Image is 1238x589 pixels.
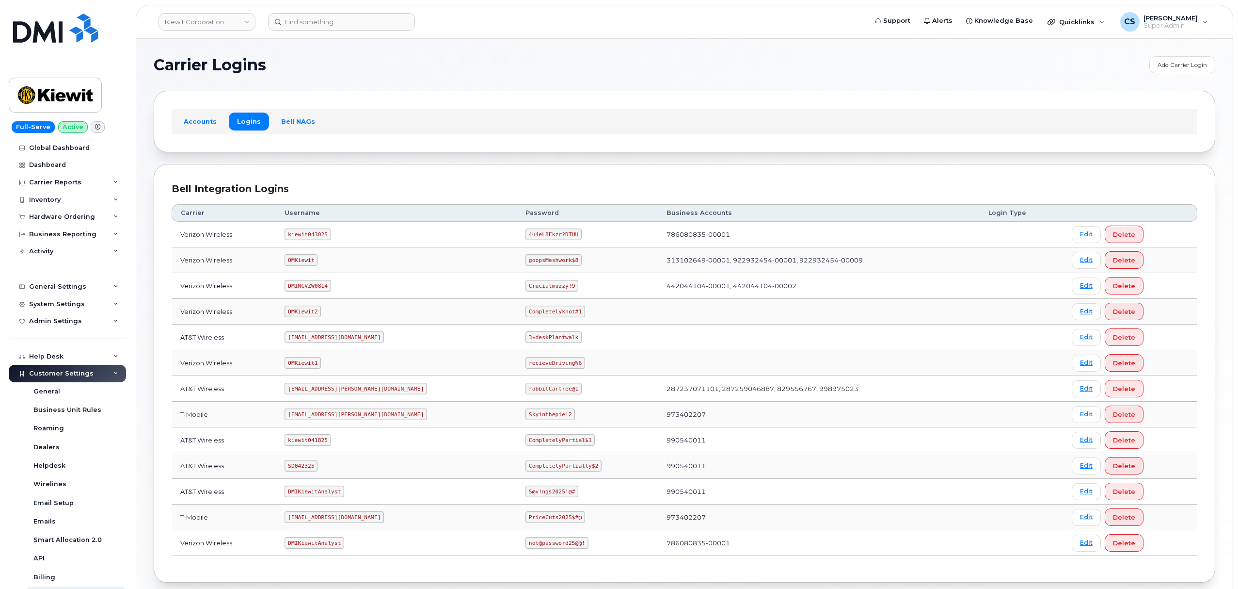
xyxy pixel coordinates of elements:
button: Delete [1105,406,1143,423]
td: 786080835-00001 [658,222,980,247]
td: AT&T Wireless [172,427,276,453]
span: Delete [1113,230,1135,239]
td: 990540011 [658,479,980,505]
td: 442044104-00001, 442044104-00002 [658,273,980,299]
td: 786080835-00001 [658,530,980,556]
td: Verizon Wireless [172,247,276,273]
span: Delete [1113,487,1135,496]
td: 973402207 [658,505,980,530]
th: Login Type [980,204,1063,222]
a: Edit [1072,329,1101,346]
code: [EMAIL_ADDRESS][DOMAIN_NAME] [285,331,384,343]
code: OMKiewit [285,254,317,266]
td: T-Mobile [172,505,276,530]
a: Edit [1072,226,1101,243]
th: Business Accounts [658,204,980,222]
code: kiewit043025 [285,229,331,240]
code: DMIKiewitAnalyst [285,486,344,497]
div: Bell Integration Logins [172,182,1197,196]
code: rabbitCartree@1 [525,383,582,394]
span: Delete [1113,410,1135,419]
a: Edit [1072,458,1101,474]
a: Edit [1072,535,1101,552]
code: DMIKiewitAnalyst [285,537,344,549]
code: CompletelyPartial$1 [525,434,595,446]
span: Delete [1113,513,1135,522]
span: Carrier Logins [154,58,266,72]
button: Delete [1105,303,1143,320]
td: AT&T Wireless [172,453,276,479]
code: goopsMeshwork$8 [525,254,582,266]
a: Add Carrier Login [1149,56,1215,73]
code: SD042325 [285,460,317,472]
code: [EMAIL_ADDRESS][PERSON_NAME][DOMAIN_NAME] [285,383,427,394]
button: Delete [1105,457,1143,474]
span: Delete [1113,359,1135,368]
span: Delete [1113,384,1135,393]
code: [EMAIL_ADDRESS][PERSON_NAME][DOMAIN_NAME] [285,409,427,420]
code: CompletelyPartially$2 [525,460,602,472]
code: [EMAIL_ADDRESS][DOMAIN_NAME] [285,511,384,523]
code: not@password25@@! [525,537,588,549]
code: recieveDriving%6 [525,357,585,369]
a: Edit [1072,278,1101,294]
a: Bell NAGs [273,113,323,130]
button: Delete [1105,380,1143,397]
td: Verizon Wireless [172,222,276,247]
button: Delete [1105,354,1143,372]
code: PriceCuts2025$#@ [525,511,585,523]
td: T-Mobile [172,402,276,427]
button: Delete [1105,534,1143,552]
th: Password [517,204,658,222]
a: Logins [229,113,269,130]
span: Delete [1113,256,1135,265]
code: Completelyknot#1 [525,306,585,317]
span: Delete [1113,539,1135,548]
td: Verizon Wireless [172,299,276,325]
button: Delete [1105,277,1143,294]
td: AT&T Wireless [172,376,276,402]
td: 287237071101, 287259046887, 829556767, 998975023 [658,376,980,402]
span: Delete [1113,307,1135,316]
code: Crucialmuzzy!9 [525,280,578,292]
a: Edit [1072,252,1101,269]
code: kiewit041825 [285,434,331,446]
code: OMKiewit1 [285,357,321,369]
th: Carrier [172,204,276,222]
td: 973402207 [658,402,980,427]
td: 990540011 [658,427,980,453]
span: Delete [1113,333,1135,342]
code: Skyinthepie!2 [525,409,575,420]
td: Verizon Wireless [172,530,276,556]
td: AT&T Wireless [172,479,276,505]
button: Delete [1105,328,1143,346]
td: 313102649-00001, 922932454-00001, 922932454-00009 [658,247,980,273]
button: Delete [1105,508,1143,526]
a: Edit [1072,303,1101,320]
span: Delete [1113,436,1135,445]
a: Edit [1072,355,1101,372]
iframe: Messenger Launcher [1196,547,1231,582]
span: Delete [1113,281,1135,291]
code: S@v!ngs2025!@# [525,486,578,497]
td: Verizon Wireless [172,273,276,299]
code: DMINCVZW0814 [285,280,331,292]
button: Delete [1105,226,1143,243]
a: Edit [1072,380,1101,397]
td: 990540011 [658,453,980,479]
td: Verizon Wireless [172,350,276,376]
a: Edit [1072,483,1101,500]
button: Delete [1105,483,1143,500]
a: Accounts [175,113,225,130]
td: AT&T Wireless [172,325,276,350]
a: Edit [1072,432,1101,449]
span: Delete [1113,461,1135,471]
code: 3$deskPlantwalk [525,331,582,343]
a: Edit [1072,509,1101,526]
button: Delete [1105,431,1143,449]
button: Delete [1105,251,1143,269]
code: 4u4eL8Ekzr?DTHU [525,229,582,240]
th: Username [276,204,517,222]
code: OMKiewit2 [285,306,321,317]
a: Edit [1072,406,1101,423]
